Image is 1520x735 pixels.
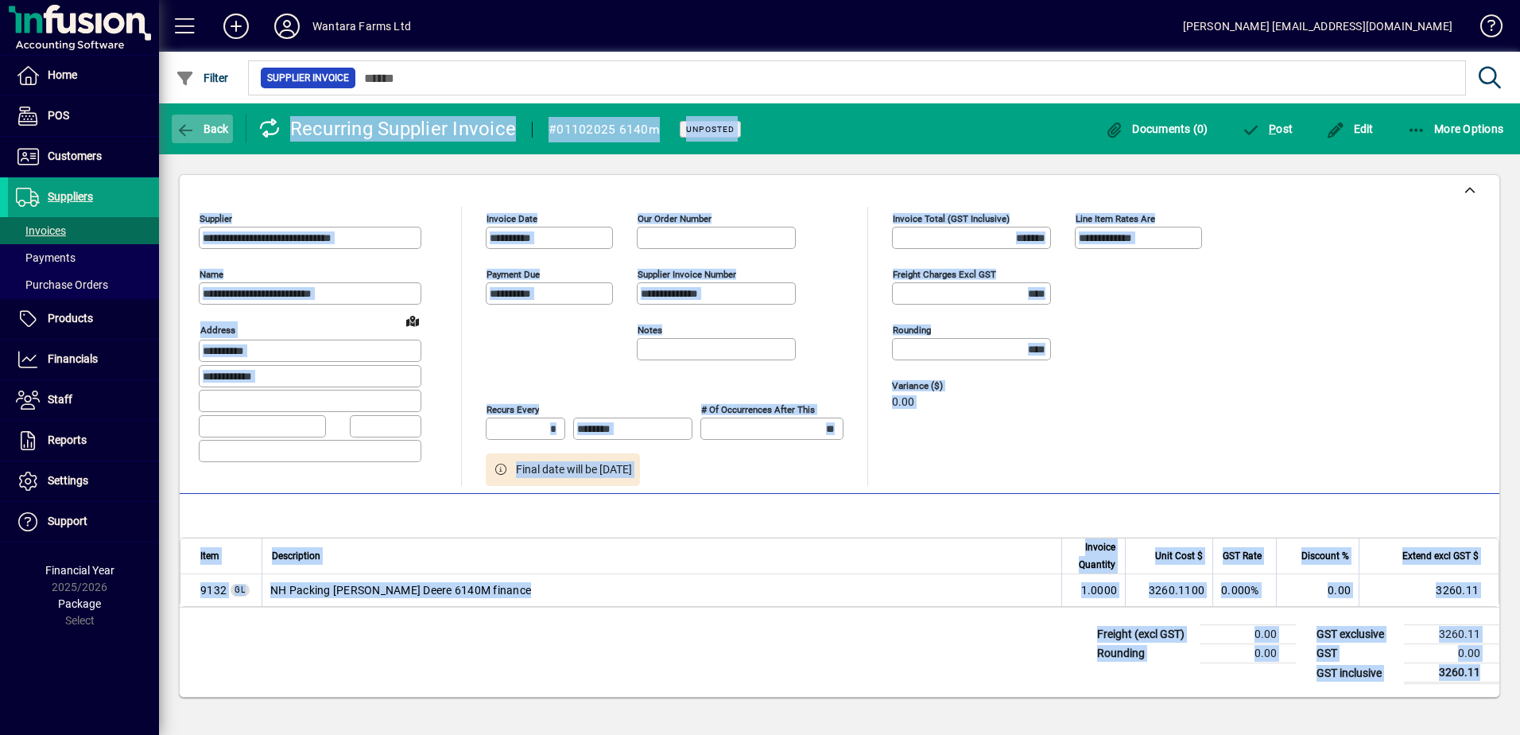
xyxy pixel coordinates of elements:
td: Rounding [1089,644,1200,663]
a: Support [8,502,159,542]
span: Unit Cost $ [1155,547,1203,565]
a: Customers [8,137,159,177]
mat-label: Rounding [893,325,931,336]
td: GST inclusive [1309,663,1404,683]
span: Payments [16,251,76,264]
td: 3260.11 [1404,625,1499,644]
td: GST exclusive [1309,625,1404,644]
a: Invoices [8,217,159,244]
span: Purchase Orders [16,278,108,291]
span: Documents (0) [1105,122,1208,135]
a: Knowledge Base [1468,3,1500,55]
span: Package [58,597,101,610]
app-page-header-button: Back [159,115,246,143]
span: Home [48,68,77,81]
span: Support [48,515,87,527]
span: Staff [48,393,72,406]
mat-label: Line item rates are [1076,213,1155,224]
mat-label: Freight charges excl GST [893,269,996,280]
div: [PERSON_NAME] [EMAIL_ADDRESS][DOMAIN_NAME] [1183,14,1452,39]
td: 0.00 [1404,644,1499,663]
span: ost [1242,122,1293,135]
span: GST Rate [1223,547,1262,565]
span: NH Packing John Deere 6140M finance [200,582,227,598]
button: Documents (0) [1101,115,1212,143]
span: Invoice Quantity [1072,539,1115,574]
span: Filter [176,72,229,84]
button: Edit [1322,115,1378,143]
span: Final date will be [DATE] [516,461,632,478]
span: P [1269,122,1276,135]
mat-label: Our order number [638,213,712,224]
button: Post [1238,115,1297,143]
td: 0.00 [1200,644,1296,663]
a: Home [8,56,159,95]
span: Description [272,547,320,565]
a: View on map [400,308,425,333]
span: Item [200,547,219,565]
span: Financial Year [45,564,114,577]
span: Customers [48,150,102,162]
a: Payments [8,244,159,271]
span: Financials [48,352,98,365]
span: Unposted [686,124,735,134]
a: Settings [8,461,159,501]
span: Extend excl GST $ [1402,547,1479,565]
mat-label: Notes [638,325,662,336]
span: More Options [1407,122,1504,135]
span: Variance ($) [892,381,987,391]
button: Back [172,115,233,143]
div: Wantara Farms Ltd [312,14,411,39]
span: Supplier Invoice [267,70,349,86]
mat-label: Name [200,269,223,280]
td: 1.0000 [1061,574,1125,606]
mat-label: Invoice Total (GST inclusive) [893,213,1010,224]
mat-label: # of occurrences after this [701,404,815,415]
mat-label: Supplier invoice number [638,269,736,280]
td: 0.00 [1200,625,1296,644]
span: Reports [48,434,87,446]
a: Purchase Orders [8,271,159,298]
span: Products [48,312,93,325]
td: 3260.11 [1404,663,1499,683]
a: Financials [8,340,159,379]
span: Suppliers [48,190,93,203]
a: Reports [8,421,159,461]
div: #01102025 6140m [549,117,660,142]
a: Staff [8,380,159,420]
span: Settings [48,474,88,487]
span: 0.00 [892,396,914,409]
td: 3260.1100 [1125,574,1212,606]
mat-label: Invoice date [487,213,537,224]
button: More Options [1403,115,1508,143]
a: Products [8,299,159,339]
span: Invoices [16,224,66,237]
span: Back [176,122,229,135]
span: Edit [1326,122,1374,135]
td: NH Packing [PERSON_NAME] Deere 6140M finance [262,574,1061,606]
span: GL [235,585,246,594]
td: 3260.11 [1359,574,1499,606]
span: Discount % [1301,547,1349,565]
button: Profile [262,12,312,41]
td: GST [1309,644,1404,663]
div: Recurring Supplier Invoice [258,116,517,142]
button: Filter [172,64,233,92]
td: Freight (excl GST) [1089,625,1200,644]
button: Add [211,12,262,41]
td: 0.00 [1276,574,1359,606]
mat-label: Supplier [200,213,232,224]
span: POS [48,109,69,122]
td: 0.000% [1212,574,1276,606]
a: POS [8,96,159,136]
mat-label: Payment due [487,269,540,280]
mat-label: Recurs every [487,404,539,415]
